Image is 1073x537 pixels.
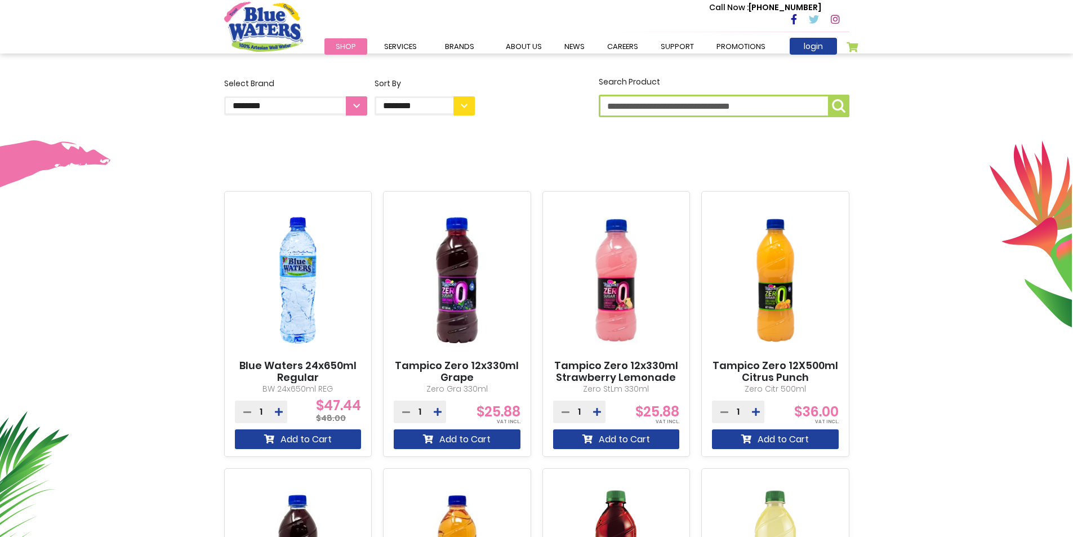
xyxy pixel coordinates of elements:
[553,38,596,55] a: News
[224,96,367,116] select: Select Brand
[649,38,705,55] a: support
[599,76,849,117] label: Search Product
[712,429,839,449] button: Add to Cart
[712,383,839,395] p: Zero Citr 500ml
[709,2,749,13] span: Call Now :
[235,360,362,384] a: Blue Waters 24x650ml Regular
[224,2,303,51] a: store logo
[794,402,839,421] span: $36.00
[394,201,520,360] img: Tampico Zero 12x330ml Grape
[495,38,553,55] a: about us
[553,429,680,449] button: Add to Cart
[553,360,680,384] a: Tampico Zero 12x330ml Strawberry Lemonade
[235,201,362,360] img: Blue Waters 24x650ml Regular
[384,41,417,52] span: Services
[553,383,680,395] p: Zero StLm 330ml
[394,429,520,449] button: Add to Cart
[709,2,821,14] p: [PHONE_NUMBER]
[790,38,837,55] a: login
[712,201,839,360] img: Tampico Zero 12X500ml Citrus Punch
[828,95,849,117] button: Search Product
[832,99,845,113] img: search-icon.png
[394,383,520,395] p: Zero Gra 330ml
[224,78,367,116] label: Select Brand
[445,41,474,52] span: Brands
[394,360,520,384] a: Tampico Zero 12x330ml Grape
[235,383,362,395] p: BW 24x650ml REG
[375,78,475,90] div: Sort By
[375,96,475,116] select: Sort By
[596,38,649,55] a: careers
[599,95,849,117] input: Search Product
[235,429,362,449] button: Add to Cart
[316,412,346,424] span: $48.00
[316,406,361,416] span: $47.44
[336,41,356,52] span: Shop
[477,402,520,421] span: $25.88
[635,402,679,421] span: $25.88
[712,360,839,384] a: Tampico Zero 12X500ml Citrus Punch
[705,38,777,55] a: Promotions
[553,201,680,360] img: Tampico Zero 12x330ml Strawberry Lemonade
